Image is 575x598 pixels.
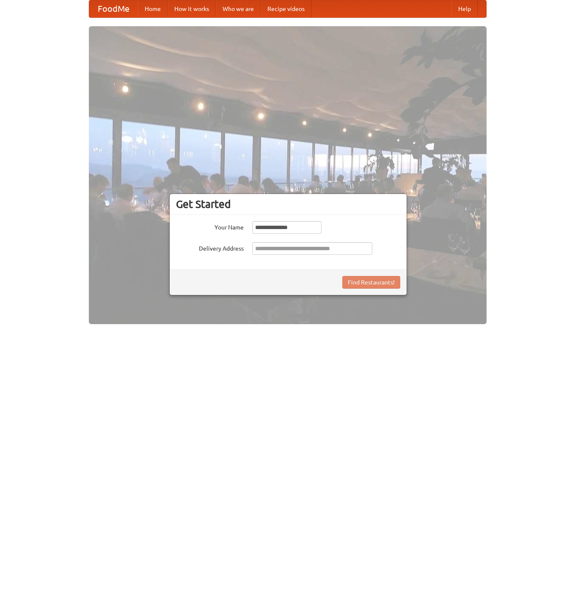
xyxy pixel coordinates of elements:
[342,276,400,289] button: Find Restaurants!
[216,0,261,17] a: Who we are
[138,0,168,17] a: Home
[89,0,138,17] a: FoodMe
[168,0,216,17] a: How it works
[451,0,478,17] a: Help
[176,242,244,253] label: Delivery Address
[176,221,244,232] label: Your Name
[261,0,311,17] a: Recipe videos
[176,198,400,210] h3: Get Started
